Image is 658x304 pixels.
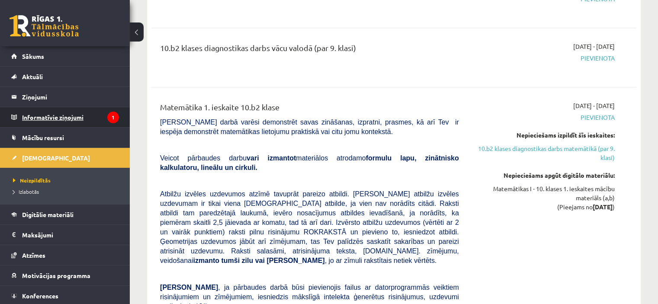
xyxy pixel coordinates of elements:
div: Nepieciešams izpildīt šīs ieskaites: [472,131,615,140]
a: Atzīmes [11,245,119,265]
span: [PERSON_NAME] [160,284,218,291]
a: Aktuāli [11,67,119,86]
span: Pievienota [472,113,615,122]
span: Digitālie materiāli [22,211,74,218]
span: Konferences [22,292,58,300]
a: Motivācijas programma [11,266,119,285]
span: [DEMOGRAPHIC_DATA] [22,154,90,162]
a: Rīgas 1. Tālmācības vidusskola [10,15,79,37]
div: Matemātikas I - 10. klases 1. ieskaites mācību materiāls (a,b) (Pieejams no ) [472,184,615,211]
div: Matemātika 1. ieskaite 10.b2 klase [160,101,459,117]
span: Izlabotās [13,188,39,195]
a: Digitālie materiāli [11,205,119,224]
span: Pievienota [472,54,615,63]
span: Mācību resursi [22,134,64,141]
strong: [DATE] [593,203,613,211]
span: Veicot pārbaudes darbu materiālos atrodamo [160,154,459,171]
a: [DEMOGRAPHIC_DATA] [11,148,119,168]
b: izmanto [193,257,219,264]
span: [DATE] - [DATE] [573,42,615,51]
a: Maksājumi [11,225,119,245]
legend: Maksājumi [22,225,119,245]
span: [PERSON_NAME] darbā varēsi demonstrēt savas zināšanas, izpratni, prasmes, kā arī Tev ir iespēja d... [160,118,459,135]
i: 1 [107,112,119,123]
a: 10.b2 klases diagnostikas darbs matemātikā (par 9. klasi) [472,144,615,162]
a: Mācību resursi [11,128,119,147]
b: formulu lapu, zinātnisko kalkulatoru, lineālu un cirkuli. [160,154,459,171]
span: Motivācijas programma [22,272,90,279]
a: Izlabotās [13,188,121,195]
a: Ziņojumi [11,87,119,107]
legend: Ziņojumi [22,87,119,107]
a: Sākums [11,46,119,66]
b: vari izmantot [247,154,296,162]
span: Atzīmes [22,251,45,259]
span: Aktuāli [22,73,43,80]
span: Neizpildītās [13,177,51,184]
b: tumši zilu vai [PERSON_NAME] [221,257,324,264]
legend: Informatīvie ziņojumi [22,107,119,127]
a: Neizpildītās [13,176,121,184]
span: [DATE] - [DATE] [573,101,615,110]
a: Informatīvie ziņojumi1 [11,107,119,127]
span: Sākums [22,52,44,60]
span: Atbilžu izvēles uzdevumos atzīmē tavuprāt pareizo atbildi. [PERSON_NAME] atbilžu izvēles uzdevuma... [160,190,459,264]
div: Nepieciešams apgūt digitālo materiālu: [472,171,615,180]
div: 10.b2 klases diagnostikas darbs vācu valodā (par 9. klasi) [160,42,459,58]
